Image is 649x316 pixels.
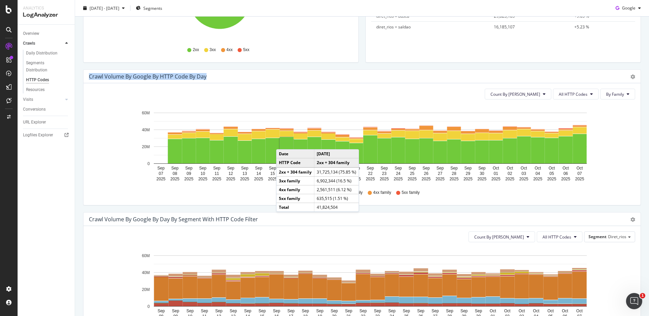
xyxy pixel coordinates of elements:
[396,171,401,176] text: 24
[537,231,582,242] button: All HTTP Codes
[588,234,606,240] span: Segment
[90,5,119,11] span: [DATE] - [DATE]
[460,309,468,313] text: Sep
[210,47,216,53] span: 3xx
[89,216,258,223] div: Crawl Volume by google by Day by Segment with HTTP Code Filter
[147,161,150,166] text: 0
[277,158,314,167] td: HTTP Code
[143,5,162,11] span: Segments
[254,177,263,181] text: 2025
[142,144,150,149] text: 20M
[494,13,515,19] span: 29,823,185
[547,309,554,313] text: Oct
[242,171,247,176] text: 13
[410,171,415,176] text: 25
[577,166,583,171] text: Oct
[549,166,555,171] text: Oct
[446,309,453,313] text: Sep
[547,177,556,181] text: 2025
[409,166,416,171] text: Sep
[381,166,388,171] text: Sep
[159,171,163,176] text: 07
[494,24,515,30] span: 16,185,107
[142,253,150,258] text: 60M
[394,177,403,181] text: 2025
[23,132,70,139] a: Logfiles Explorer
[622,5,635,11] span: Google
[277,167,314,177] td: 2xx + 304 family
[89,73,207,80] div: Crawl Volume by google by HTTP Code by Day
[463,177,473,181] text: 2025
[230,309,237,313] text: Sep
[23,5,69,11] div: Analytics
[535,171,540,176] text: 04
[575,177,584,181] text: 2025
[533,177,543,181] text: 2025
[170,177,179,181] text: 2025
[201,309,208,313] text: Sep
[26,76,49,84] div: HTTP Codes
[600,89,635,99] button: By Family
[316,309,323,313] text: Sep
[477,177,486,181] text: 2025
[185,166,193,171] text: Sep
[608,234,626,240] span: Diret_rios
[314,150,359,158] td: [DATE]
[157,177,166,181] text: 2025
[277,194,314,203] td: 5xx family
[215,309,223,313] text: Sep
[403,309,410,313] text: Sep
[26,50,57,57] div: Daily Distribution
[213,166,221,171] text: Sep
[243,47,249,53] span: 5xx
[23,30,70,37] a: Overview
[543,234,571,240] span: All HTTP Codes
[226,47,233,53] span: 4xx
[466,171,471,176] text: 29
[172,309,179,313] text: Sep
[424,171,429,176] text: 26
[23,119,46,126] div: URL Explorer
[314,194,359,203] td: 635,515 (1.51 %)
[562,309,568,313] text: Oct
[402,190,419,196] span: 5xx family
[423,166,430,171] text: Sep
[26,50,70,57] a: Daily Distribution
[142,111,150,115] text: 60M
[376,24,411,30] span: diret_rios = saldao
[23,11,69,19] div: LogAnalyzer
[452,171,457,176] text: 28
[23,96,63,103] a: Visits
[142,270,150,275] text: 40M
[171,166,179,171] text: Sep
[23,30,39,37] div: Overview
[640,293,645,298] span: 1
[269,166,277,171] text: Sep
[359,309,367,313] text: Sep
[577,171,582,176] text: 07
[142,287,150,292] text: 20M
[464,166,472,171] text: Sep
[521,166,527,171] text: Oct
[380,177,389,181] text: 2025
[287,309,295,313] text: Sep
[408,177,417,181] text: 2025
[23,106,70,113] a: Conversions
[504,309,510,313] text: Oct
[244,309,251,313] text: Sep
[374,309,381,313] text: Sep
[26,60,70,74] a: Segments Distribution
[438,171,442,176] text: 27
[212,177,221,181] text: 2025
[331,309,338,313] text: Sep
[493,166,499,171] text: Oct
[417,309,425,313] text: Sep
[535,166,541,171] text: Oct
[89,105,630,183] svg: A chart.
[270,171,275,176] text: 15
[198,177,208,181] text: 2025
[630,74,635,79] div: gear
[193,47,199,53] span: 2xx
[507,166,513,171] text: Oct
